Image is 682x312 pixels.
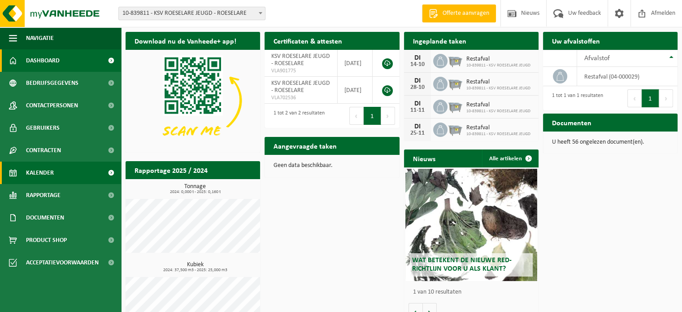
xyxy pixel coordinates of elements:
span: Product Shop [26,229,67,251]
a: Offerte aanvragen [422,4,496,22]
span: Gebruikers [26,117,60,139]
button: Previous [349,107,364,125]
h2: Download nu de Vanheede+ app! [126,32,245,49]
span: KSV ROESELARE JEUGD - ROESELARE [271,53,330,67]
div: 1 tot 1 van 1 resultaten [547,88,603,108]
span: Bedrijfsgegevens [26,72,78,94]
div: 25-11 [408,130,426,136]
div: 14-10 [408,62,426,68]
h2: Certificaten & attesten [265,32,351,49]
div: DI [408,123,426,130]
span: 2024: 0,000 t - 2025: 0,160 t [130,190,260,194]
h2: Aangevraagde taken [265,137,346,154]
a: Alle artikelen [482,149,538,167]
h3: Tonnage [130,184,260,194]
button: Previous [627,89,642,107]
span: Wat betekent de nieuwe RED-richtlijn voor u als klant? [412,257,512,272]
span: Dashboard [26,49,60,72]
a: Bekijk rapportage [193,179,259,197]
p: Geen data beschikbaar. [274,163,390,169]
span: 10-839811 - KSV ROESELARE JEUGD [466,132,530,137]
span: Navigatie [26,27,54,49]
h3: Kubiek [130,262,260,272]
span: Acceptatievoorwaarden [26,251,99,274]
div: DI [408,100,426,107]
p: U heeft 56 ongelezen document(en). [552,139,669,145]
div: 28-10 [408,84,426,91]
span: Contactpersonen [26,94,78,117]
button: Next [381,107,395,125]
img: WB-2500-GAL-GY-01 [447,53,463,68]
img: WB-2500-GAL-GY-01 [447,75,463,91]
h2: Nieuws [404,149,444,167]
span: Restafval [466,101,530,109]
h2: Documenten [543,114,600,131]
span: Afvalstof [584,55,609,62]
div: 11-11 [408,107,426,114]
h2: Rapportage 2025 / 2024 [126,161,217,179]
span: VLA702536 [271,94,330,101]
img: WB-2500-GAL-GY-01 [447,121,463,136]
span: Restafval [466,56,530,63]
h2: Ingeplande taken [404,32,475,49]
span: 10-839811 - KSV ROESELARE JEUGD [466,86,530,91]
a: Wat betekent de nieuwe RED-richtlijn voor u als klant? [405,169,537,281]
img: WB-2500-GAL-GY-01 [447,98,463,114]
span: Rapportage [26,184,61,207]
span: 10-839811 - KSV ROESELARE JEUGD [466,109,530,114]
h2: Uw afvalstoffen [543,32,609,49]
img: Download de VHEPlus App [126,50,260,151]
div: DI [408,77,426,84]
button: 1 [642,89,659,107]
td: restafval (04-000029) [577,67,678,86]
p: 1 van 10 resultaten [413,289,534,295]
button: Next [659,89,673,107]
span: Restafval [466,124,530,132]
span: Offerte aanvragen [440,9,491,18]
span: 10-839811 - KSV ROESELARE JEUGD [466,63,530,68]
span: KSV ROESELARE JEUGD - ROESELARE [271,80,330,94]
span: Contracten [26,139,61,162]
button: 1 [364,107,381,125]
span: 2024: 37,500 m3 - 2025: 25,000 m3 [130,268,260,272]
span: VLA901775 [271,67,330,75]
span: 10-839811 - KSV ROESELARE JEUGD - ROESELARE [119,7,265,20]
span: Kalender [26,162,54,184]
span: Documenten [26,207,64,229]
td: [DATE] [338,77,373,104]
td: [DATE] [338,50,373,77]
span: 10-839811 - KSV ROESELARE JEUGD - ROESELARE [118,7,265,20]
div: 1 tot 2 van 2 resultaten [269,106,325,126]
span: Restafval [466,79,530,86]
div: DI [408,54,426,62]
